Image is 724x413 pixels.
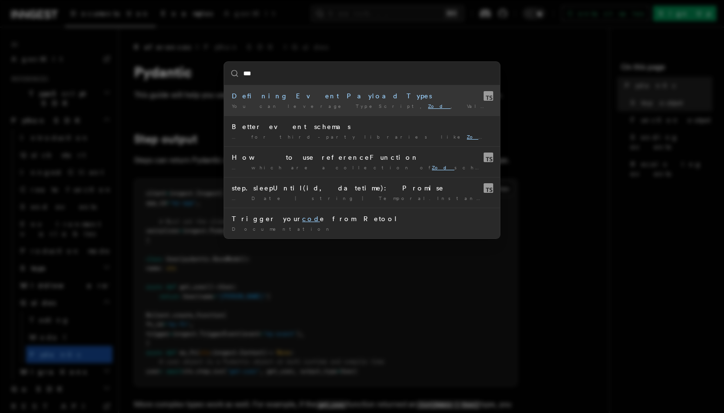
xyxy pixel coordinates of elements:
div: You can leverage TypeScript, , Valibot, or any schema … [232,103,492,110]
mark: Zod [432,165,454,170]
div: How to use referenceFunction [232,153,492,162]
mark: cod [302,215,320,223]
div: step.sleepUntil(id, datetime): Promise [232,183,492,193]
div: Better event schemas [232,122,492,131]
div: Trigger your e from Retool [232,214,492,224]
div: … which are a collection of schemas used to provide … [232,164,492,171]
div: Defining Event Payload Types [232,91,492,101]
div: … for third-party libraries like and TypeBox Much … [232,133,492,141]
span: Documentation [232,226,333,232]
mark: Zod [428,103,451,109]
mark: Zod [467,134,490,140]
div: … Date | string | Temporal.Instant | Temporal. edDateTimeRequiredrequiredDescription … [232,195,492,202]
